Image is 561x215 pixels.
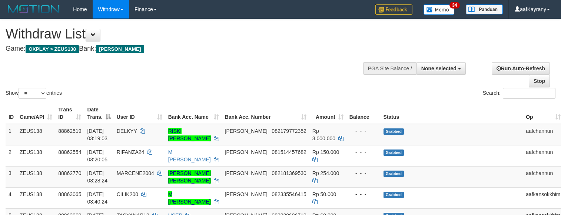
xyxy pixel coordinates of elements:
span: [PERSON_NAME] [225,191,268,197]
label: Show entries [6,88,62,99]
span: Copy 081514457682 to clipboard [272,149,306,155]
a: M [PERSON_NAME] [168,149,211,162]
div: - - - [349,148,378,156]
span: [DATE] 03:40:24 [87,191,107,205]
select: Showentries [19,88,46,99]
span: Rp 50.000 [312,191,336,197]
span: [PERSON_NAME] [225,128,268,134]
td: ZEUS138 [17,187,55,208]
span: MARCENE2004 [117,170,154,176]
a: [PERSON_NAME] [PERSON_NAME] [168,170,211,184]
img: panduan.png [466,4,503,14]
span: Copy 082181369530 to clipboard [272,170,306,176]
span: Rp 150.000 [312,149,339,155]
span: Grabbed [384,128,404,135]
span: None selected [421,65,457,71]
img: Button%20Memo.svg [424,4,455,15]
th: Amount: activate to sort column ascending [309,103,346,124]
span: Grabbed [384,171,404,177]
span: [PERSON_NAME] [225,170,268,176]
span: [PERSON_NAME] [96,45,144,53]
span: Grabbed [384,192,404,198]
span: CILIK200 [117,191,138,197]
span: Copy 082335546415 to clipboard [272,191,306,197]
span: [DATE] 03:28:24 [87,170,107,184]
td: 4 [6,187,17,208]
span: [DATE] 03:20:05 [87,149,107,162]
a: M [PERSON_NAME] [168,191,211,205]
div: PGA Site Balance / [363,62,416,75]
h4: Game: Bank: [6,45,366,53]
th: Balance [346,103,381,124]
span: OXPLAY > ZEUS138 [26,45,79,53]
span: DELKYY [117,128,137,134]
td: 1 [6,124,17,145]
td: ZEUS138 [17,124,55,145]
img: MOTION_logo.png [6,4,62,15]
div: - - - [349,127,378,135]
th: User ID: activate to sort column ascending [114,103,165,124]
label: Search: [483,88,555,99]
td: 3 [6,166,17,187]
span: [PERSON_NAME] [225,149,268,155]
h1: Withdraw List [6,27,366,41]
span: 88862770 [58,170,81,176]
span: Rp 254.000 [312,170,339,176]
span: Rp 3.000.000 [312,128,335,141]
img: Feedback.jpg [375,4,412,15]
th: Status [381,103,523,124]
th: Bank Acc. Name: activate to sort column ascending [165,103,222,124]
th: Trans ID: activate to sort column ascending [55,103,84,124]
a: Stop [529,75,550,87]
a: RISKI [PERSON_NAME] [168,128,211,141]
span: RIFANZA24 [117,149,145,155]
td: ZEUS138 [17,166,55,187]
span: 88862519 [58,128,81,134]
span: Copy 082179772352 to clipboard [272,128,306,134]
td: 2 [6,145,17,166]
span: [DATE] 03:19:03 [87,128,107,141]
th: Game/API: activate to sort column ascending [17,103,55,124]
input: Search: [503,88,555,99]
span: 88863065 [58,191,81,197]
div: - - - [349,191,378,198]
span: 34 [449,2,459,9]
td: ZEUS138 [17,145,55,166]
th: Date Trans.: activate to sort column descending [84,103,113,124]
div: - - - [349,169,378,177]
span: 88862554 [58,149,81,155]
button: None selected [416,62,466,75]
th: Bank Acc. Number: activate to sort column ascending [222,103,309,124]
th: ID [6,103,17,124]
a: Run Auto-Refresh [492,62,550,75]
span: Grabbed [384,150,404,156]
